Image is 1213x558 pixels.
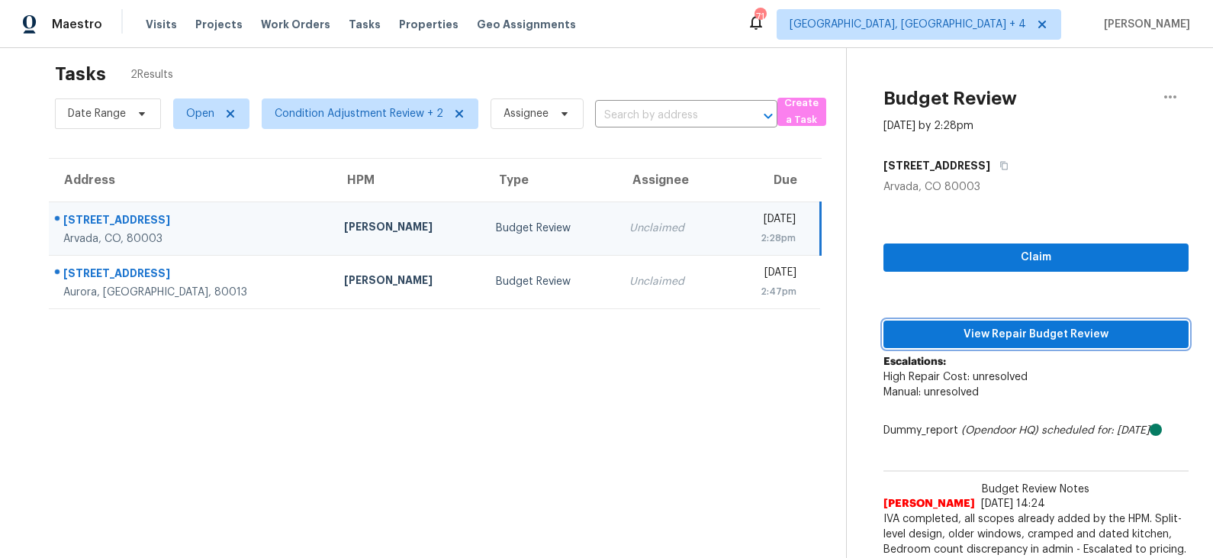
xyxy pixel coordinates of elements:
[735,231,796,246] div: 2:28pm
[883,321,1189,349] button: View Repair Budget Review
[883,387,979,398] span: Manual: unresolved
[617,159,724,202] th: Assignee
[496,221,605,236] div: Budget Review
[344,273,471,292] div: [PERSON_NAME]
[896,248,1176,267] span: Claim
[130,67,173,82] span: 2 Results
[629,274,712,289] div: Unclaimed
[504,106,549,121] span: Assignee
[990,152,1011,179] button: Copy Address
[883,496,975,511] span: [PERSON_NAME]
[477,17,576,32] span: Geo Assignments
[758,105,779,127] button: Open
[723,159,820,202] th: Due
[349,19,381,30] span: Tasks
[195,17,243,32] span: Projects
[275,106,443,121] span: Condition Adjustment Review + 2
[496,274,605,289] div: Budget Review
[735,265,796,284] div: [DATE]
[735,211,796,231] div: [DATE]
[146,17,177,32] span: Visits
[981,498,1045,509] span: [DATE] 14:24
[595,104,735,127] input: Search by address
[49,159,332,202] th: Address
[63,212,320,231] div: [STREET_ADDRESS]
[883,372,1028,382] span: High Repair Cost: unresolved
[785,95,819,130] span: Create a Task
[261,17,330,32] span: Work Orders
[883,118,973,134] div: [DATE] by 2:28pm
[790,17,1026,32] span: [GEOGRAPHIC_DATA], [GEOGRAPHIC_DATA] + 4
[399,17,458,32] span: Properties
[777,98,826,126] button: Create a Task
[883,244,1189,272] button: Claim
[332,159,484,202] th: HPM
[344,219,471,238] div: [PERSON_NAME]
[755,9,765,24] div: 71
[186,106,214,121] span: Open
[735,284,796,299] div: 2:47pm
[961,425,1038,436] i: (Opendoor HQ)
[1041,425,1150,436] i: scheduled for: [DATE]
[63,266,320,285] div: [STREET_ADDRESS]
[55,66,106,82] h2: Tasks
[63,231,320,247] div: Arvada, CO, 80003
[484,159,617,202] th: Type
[68,106,126,121] span: Date Range
[883,356,946,367] b: Escalations:
[973,482,1099,497] span: Budget Review Notes
[883,91,1017,106] h2: Budget Review
[883,158,990,173] h5: [STREET_ADDRESS]
[63,285,320,300] div: Aurora, [GEOGRAPHIC_DATA], 80013
[883,423,1189,438] div: Dummy_report
[1098,17,1190,32] span: [PERSON_NAME]
[52,17,102,32] span: Maestro
[883,179,1189,195] div: Arvada, CO 80003
[629,221,712,236] div: Unclaimed
[896,325,1176,344] span: View Repair Budget Review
